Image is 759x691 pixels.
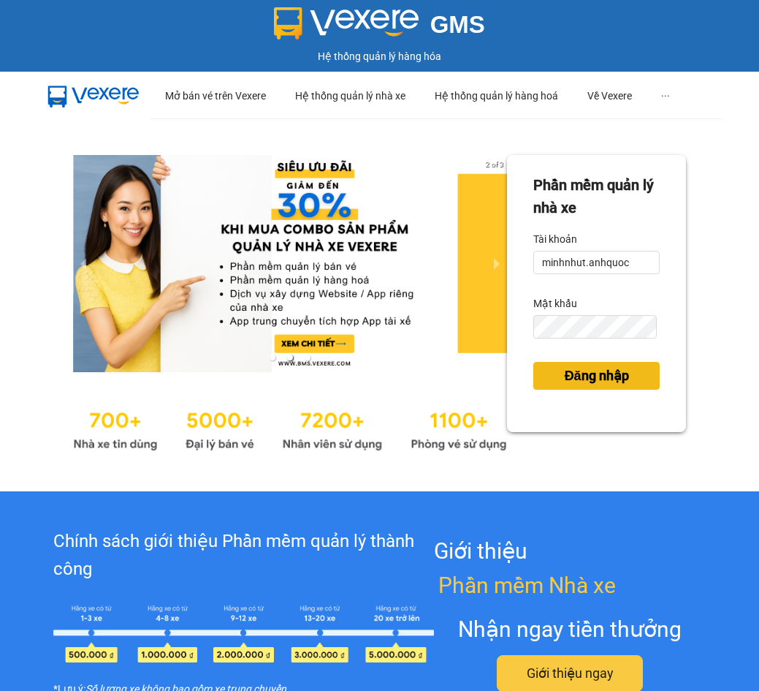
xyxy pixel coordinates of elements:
span: Giới thiệu ngay [527,663,614,684]
div: Hệ thống quản lý nhà xe [295,72,405,119]
img: mbUUG5Q.png [37,77,150,115]
input: Tài khoản [533,251,660,274]
div: Nhận ngay tiền thưởng [458,612,682,646]
li: slide item 1 [270,355,275,360]
span: GMS [430,11,485,38]
p: 2 of 3 [481,155,507,174]
img: policy-intruduce-detail.png [53,602,434,663]
span: Phần mềm Nhà xe [438,568,616,603]
li: slide item 3 [305,355,310,360]
div: Về Vexere [587,72,632,119]
div: Phần mềm quản lý nhà xe [533,174,660,220]
div: Hệ thống quản lý hàng hoá [435,72,558,119]
div: Chính sách giới thiệu Phần mềm quản lý thành công [53,528,434,583]
label: Mật khẩu [533,292,577,315]
div: Mở bán vé trên Vexere [165,72,266,119]
button: previous slide / item [73,155,94,372]
button: next slide / item [487,155,507,372]
input: Mật khẩu [533,315,656,339]
a: GMS [274,22,485,34]
li: slide item 2 [287,355,293,360]
span: Đăng nhập [565,366,629,386]
div: Giới thiệu [434,534,706,603]
div: ··· [661,72,670,119]
img: Statistics.png [73,401,507,455]
label: Tài khoản [533,227,577,251]
button: Đăng nhập [533,362,660,390]
span: ··· [661,90,670,102]
div: Hệ thống quản lý hàng hóa [4,48,755,64]
img: logo 2 [274,7,419,39]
